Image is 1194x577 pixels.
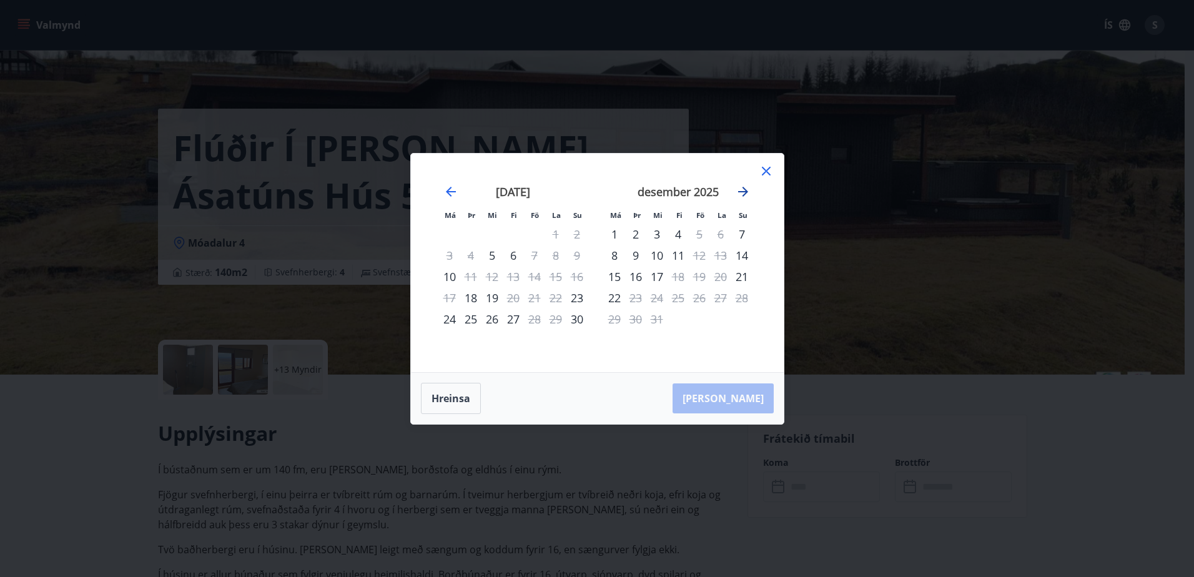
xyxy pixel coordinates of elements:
div: 6 [503,245,524,266]
td: Choose þriðjudagur, 18. nóvember 2025 as your check-in date. It’s available. [460,287,481,308]
td: Not available. mánudagur, 17. nóvember 2025 [439,287,460,308]
td: Not available. þriðjudagur, 4. nóvember 2025 [460,245,481,266]
small: Fö [696,210,704,220]
strong: [DATE] [496,184,530,199]
td: Choose miðvikudagur, 17. desember 2025 as your check-in date. It’s available. [646,266,668,287]
td: Not available. föstudagur, 26. desember 2025 [689,287,710,308]
td: Not available. sunnudagur, 2. nóvember 2025 [566,224,588,245]
small: La [552,210,561,220]
div: Aðeins útritun í boði [668,266,689,287]
td: Choose mánudagur, 22. desember 2025 as your check-in date. It’s available. [604,287,625,308]
div: Aðeins útritun í boði [524,245,545,266]
td: Choose mánudagur, 15. desember 2025 as your check-in date. It’s available. [604,266,625,287]
td: Not available. miðvikudagur, 12. nóvember 2025 [481,266,503,287]
td: Choose sunnudagur, 7. desember 2025 as your check-in date. It’s available. [731,224,752,245]
td: Not available. þriðjudagur, 11. nóvember 2025 [460,266,481,287]
div: Aðeins innritun í boði [481,245,503,266]
div: 11 [668,245,689,266]
td: Choose fimmtudagur, 6. nóvember 2025 as your check-in date. It’s available. [503,245,524,266]
td: Not available. fimmtudagur, 20. nóvember 2025 [503,287,524,308]
td: Not available. þriðjudagur, 23. desember 2025 [625,287,646,308]
td: Not available. miðvikudagur, 31. desember 2025 [646,308,668,330]
td: Choose mánudagur, 24. nóvember 2025 as your check-in date. It’s available. [439,308,460,330]
td: Not available. laugardagur, 1. nóvember 2025 [545,224,566,245]
div: Aðeins innritun í boði [566,287,588,308]
div: Aðeins útritun í boði [689,245,710,266]
td: Choose þriðjudagur, 25. nóvember 2025 as your check-in date. It’s available. [460,308,481,330]
div: 25 [460,308,481,330]
td: Choose miðvikudagur, 3. desember 2025 as your check-in date. It’s available. [646,224,668,245]
td: Not available. mánudagur, 29. desember 2025 [604,308,625,330]
td: Choose þriðjudagur, 9. desember 2025 as your check-in date. It’s available. [625,245,646,266]
div: 27 [503,308,524,330]
td: Choose miðvikudagur, 19. nóvember 2025 as your check-in date. It’s available. [481,287,503,308]
td: Not available. fimmtudagur, 13. nóvember 2025 [503,266,524,287]
td: Choose þriðjudagur, 16. desember 2025 as your check-in date. It’s available. [625,266,646,287]
td: Not available. fimmtudagur, 25. desember 2025 [668,287,689,308]
small: Má [445,210,456,220]
small: Má [610,210,621,220]
td: Not available. laugardagur, 13. desember 2025 [710,245,731,266]
div: 10 [646,245,668,266]
small: Mi [653,210,663,220]
td: Not available. föstudagur, 5. desember 2025 [689,224,710,245]
td: Not available. laugardagur, 8. nóvember 2025 [545,245,566,266]
div: 15 [604,266,625,287]
div: Aðeins útritun í boði [689,224,710,245]
td: Not available. föstudagur, 21. nóvember 2025 [524,287,545,308]
small: Þr [633,210,641,220]
td: Choose mánudagur, 1. desember 2025 as your check-in date. It’s available. [604,224,625,245]
div: Aðeins útritun í boði [503,287,524,308]
div: 24 [439,308,460,330]
td: Not available. sunnudagur, 28. desember 2025 [731,287,752,308]
small: Fi [511,210,517,220]
td: Not available. laugardagur, 15. nóvember 2025 [545,266,566,287]
td: Choose fimmtudagur, 4. desember 2025 as your check-in date. It’s available. [668,224,689,245]
div: 4 [668,224,689,245]
td: Choose fimmtudagur, 11. desember 2025 as your check-in date. It’s available. [668,245,689,266]
strong: desember 2025 [638,184,719,199]
td: Choose sunnudagur, 30. nóvember 2025 as your check-in date. It’s available. [566,308,588,330]
td: Not available. föstudagur, 12. desember 2025 [689,245,710,266]
div: Aðeins innritun í boði [731,266,752,287]
td: Choose mánudagur, 10. nóvember 2025 as your check-in date. It’s available. [439,266,460,287]
div: 2 [625,224,646,245]
td: Not available. föstudagur, 19. desember 2025 [689,266,710,287]
div: 9 [625,245,646,266]
td: Choose þriðjudagur, 2. desember 2025 as your check-in date. It’s available. [625,224,646,245]
td: Not available. þriðjudagur, 30. desember 2025 [625,308,646,330]
div: Aðeins innritun í boði [460,287,481,308]
div: Aðeins innritun í boði [439,266,460,287]
button: Hreinsa [421,383,481,414]
td: Choose sunnudagur, 23. nóvember 2025 as your check-in date. It’s available. [566,287,588,308]
td: Choose miðvikudagur, 26. nóvember 2025 as your check-in date. It’s available. [481,308,503,330]
td: Not available. sunnudagur, 16. nóvember 2025 [566,266,588,287]
div: 17 [646,266,668,287]
td: Not available. föstudagur, 28. nóvember 2025 [524,308,545,330]
div: Aðeins útritun í boði [524,308,545,330]
div: Move backward to switch to the previous month. [443,184,458,199]
td: Choose sunnudagur, 14. desember 2025 as your check-in date. It’s available. [731,245,752,266]
div: 22 [604,287,625,308]
td: Choose miðvikudagur, 10. desember 2025 as your check-in date. It’s available. [646,245,668,266]
td: Not available. sunnudagur, 9. nóvember 2025 [566,245,588,266]
td: Not available. föstudagur, 14. nóvember 2025 [524,266,545,287]
div: 1 [604,224,625,245]
small: Fi [676,210,683,220]
small: La [718,210,726,220]
div: Aðeins innritun í boði [731,245,752,266]
div: Aðeins innritun í boði [566,308,588,330]
td: Not available. laugardagur, 29. nóvember 2025 [545,308,566,330]
div: Aðeins útritun í boði [625,287,646,308]
small: Þr [468,210,475,220]
small: Su [739,210,747,220]
div: Aðeins innritun í boði [731,224,752,245]
div: 8 [604,245,625,266]
td: Not available. miðvikudagur, 24. desember 2025 [646,287,668,308]
td: Choose mánudagur, 8. desember 2025 as your check-in date. It’s available. [604,245,625,266]
td: Not available. fimmtudagur, 18. desember 2025 [668,266,689,287]
td: Not available. laugardagur, 6. desember 2025 [710,224,731,245]
div: Calendar [426,169,769,357]
td: Choose sunnudagur, 21. desember 2025 as your check-in date. It’s available. [731,266,752,287]
small: Mi [488,210,497,220]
